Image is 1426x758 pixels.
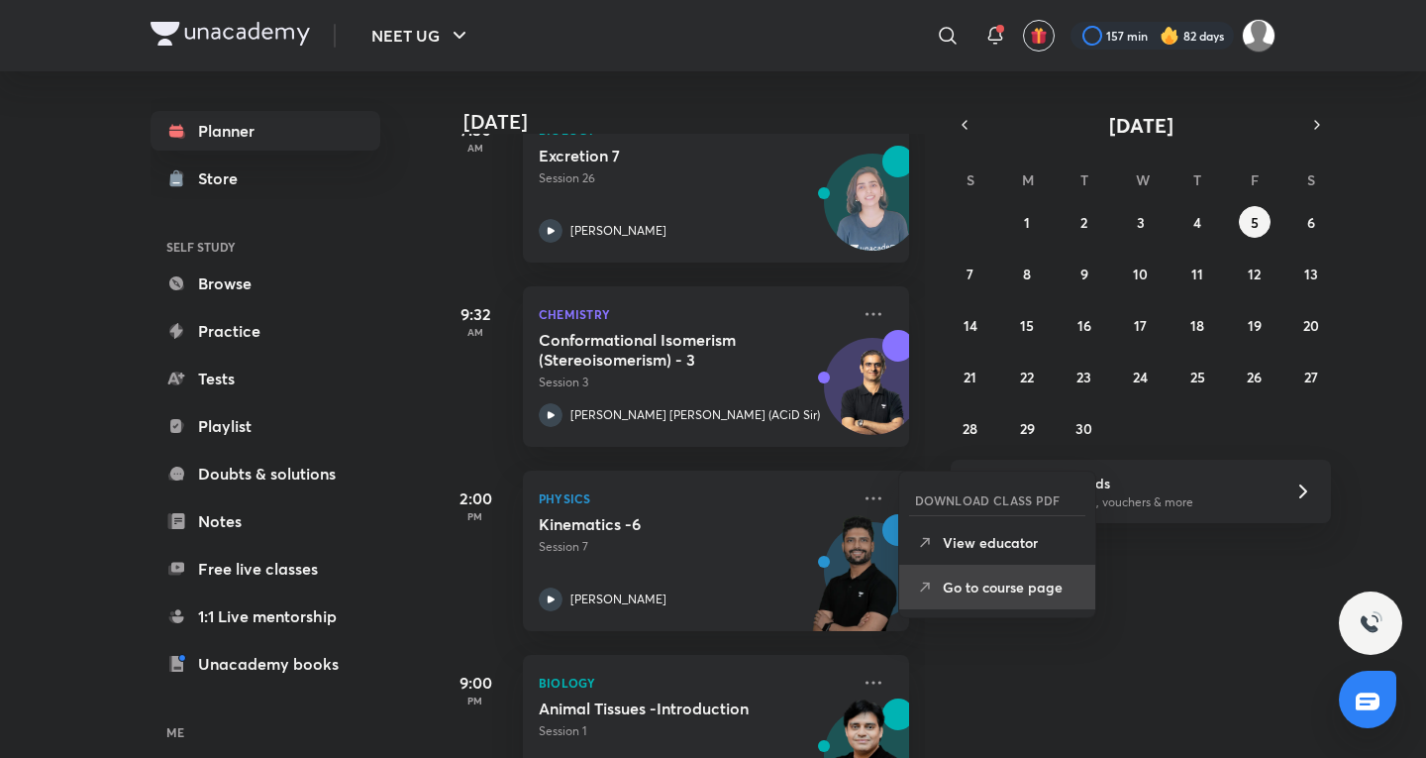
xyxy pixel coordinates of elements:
[1125,258,1157,289] button: September 10, 2025
[1193,170,1201,189] abbr: Thursday
[943,577,1079,597] p: Go to course page
[800,514,909,651] img: unacademy
[539,169,850,187] p: Session 26
[1020,316,1034,335] abbr: September 15, 2025
[978,111,1303,139] button: [DATE]
[151,501,380,541] a: Notes
[436,671,515,695] h5: 9:00
[1295,361,1327,392] button: September 27, 2025
[1011,206,1043,238] button: September 1, 2025
[955,258,986,289] button: September 7, 2025
[1248,265,1261,283] abbr: September 12, 2025
[1239,309,1271,341] button: September 19, 2025
[1125,206,1157,238] button: September 3, 2025
[539,538,850,556] p: Session 7
[539,146,785,165] h5: Excretion 7
[151,311,380,351] a: Practice
[1080,170,1088,189] abbr: Tuesday
[436,487,515,510] h5: 2:00
[151,22,310,46] img: Company Logo
[151,454,380,493] a: Doubts & solutions
[1020,368,1034,386] abbr: September 22, 2025
[1023,265,1031,283] abbr: September 8, 2025
[436,695,515,706] p: PM
[151,549,380,589] a: Free live classes
[1295,206,1327,238] button: September 6, 2025
[463,110,929,134] h4: [DATE]
[1011,309,1043,341] button: September 15, 2025
[198,166,250,190] div: Store
[915,491,1061,509] h6: DOWNLOAD CLASS PDF
[955,309,986,341] button: September 14, 2025
[1181,361,1213,392] button: September 25, 2025
[151,159,380,198] a: Store
[825,164,920,260] img: Avatar
[1239,361,1271,392] button: September 26, 2025
[1011,258,1043,289] button: September 8, 2025
[436,302,515,326] h5: 9:32
[539,671,850,695] p: Biology
[1133,368,1148,386] abbr: September 24, 2025
[436,142,515,154] p: AM
[151,359,380,398] a: Tests
[1359,611,1382,635] img: ttu
[1109,112,1173,139] span: [DATE]
[825,349,920,444] img: Avatar
[539,487,850,510] p: Physics
[1304,265,1318,283] abbr: September 13, 2025
[1136,170,1150,189] abbr: Wednesday
[1125,309,1157,341] button: September 17, 2025
[1295,258,1327,289] button: September 13, 2025
[1022,170,1034,189] abbr: Monday
[1137,213,1145,232] abbr: September 3, 2025
[1295,309,1327,341] button: September 20, 2025
[151,715,380,749] h6: ME
[1080,265,1088,283] abbr: September 9, 2025
[151,596,380,636] a: 1:1 Live mentorship
[1181,258,1213,289] button: September 11, 2025
[1251,170,1259,189] abbr: Friday
[1069,361,1100,392] button: September 23, 2025
[1069,412,1100,444] button: September 30, 2025
[151,111,380,151] a: Planner
[539,374,850,391] p: Session 3
[1023,20,1055,52] button: avatar
[570,406,820,424] p: [PERSON_NAME] [PERSON_NAME] (ACiD Sir)
[1125,361,1157,392] button: September 24, 2025
[151,264,380,303] a: Browse
[1181,206,1213,238] button: September 4, 2025
[151,22,310,51] a: Company Logo
[539,722,850,740] p: Session 1
[570,222,666,240] p: [PERSON_NAME]
[1307,213,1315,232] abbr: September 6, 2025
[943,532,1079,553] p: View educator
[1134,316,1147,335] abbr: September 17, 2025
[964,316,977,335] abbr: September 14, 2025
[1011,412,1043,444] button: September 29, 2025
[1030,27,1048,45] img: avatar
[1080,213,1087,232] abbr: September 2, 2025
[1076,368,1091,386] abbr: September 23, 2025
[967,170,974,189] abbr: Sunday
[1191,265,1203,283] abbr: September 11, 2025
[967,265,973,283] abbr: September 7, 2025
[570,591,666,608] p: [PERSON_NAME]
[359,16,483,55] button: NEET UG
[1024,213,1030,232] abbr: September 1, 2025
[1193,213,1201,232] abbr: September 4, 2025
[1239,258,1271,289] button: September 12, 2025
[1069,206,1100,238] button: September 2, 2025
[955,412,986,444] button: September 28, 2025
[1190,368,1205,386] abbr: September 25, 2025
[1239,206,1271,238] button: September 5, 2025
[1027,473,1271,493] h6: Refer friends
[955,361,986,392] button: September 21, 2025
[539,302,850,326] p: Chemistry
[1304,368,1318,386] abbr: September 27, 2025
[1077,316,1091,335] abbr: September 16, 2025
[964,368,976,386] abbr: September 21, 2025
[1242,19,1275,53] img: Kushagra Singh
[1133,265,1148,283] abbr: September 10, 2025
[151,406,380,446] a: Playlist
[151,644,380,684] a: Unacademy books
